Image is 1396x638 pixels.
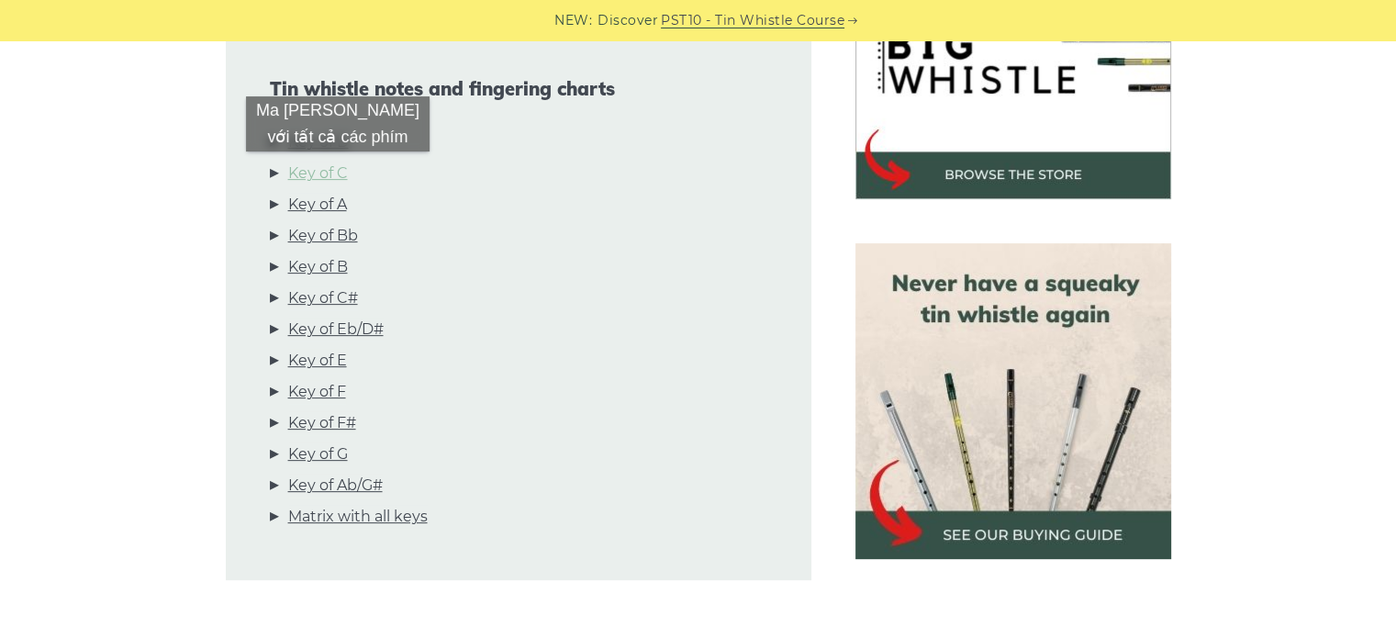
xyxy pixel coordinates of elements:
[288,286,358,310] a: Key of C#
[554,10,592,31] span: NEW:
[288,411,356,435] a: Key of F#
[288,318,384,341] a: Key of Eb/D#
[855,243,1171,559] img: tin whistle buying guide
[288,162,348,185] a: Key of C
[288,130,349,154] a: Key of D
[288,349,347,373] a: Key of E
[288,442,348,466] a: Key of G
[288,255,348,279] a: Key of B
[288,380,346,404] a: Key of F
[288,474,383,498] a: Key of Ab/G#
[288,505,428,529] a: Matrix with all keys
[597,10,658,31] span: Discover
[288,193,347,217] a: Key of A
[270,78,767,100] span: Tin whistle notes and fingering charts
[288,224,358,248] a: Key of Bb
[661,10,844,31] a: PST10 - Tin Whistle Course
